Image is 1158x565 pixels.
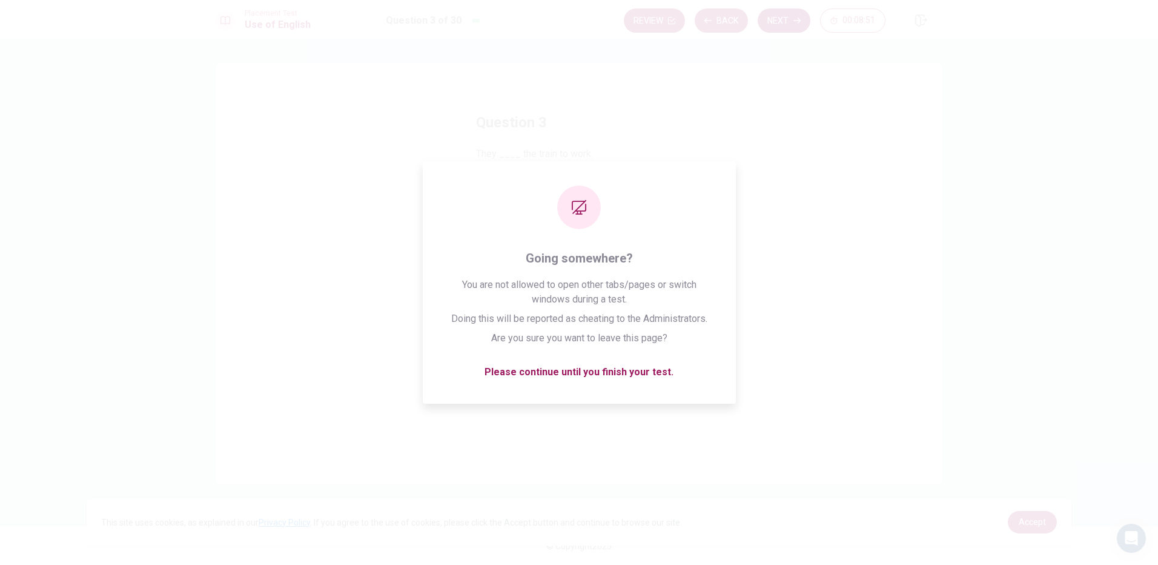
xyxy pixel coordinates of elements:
[820,8,885,33] button: 00:08:51
[758,8,810,33] button: Next
[1117,524,1146,553] div: Open Intercom Messenger
[481,226,501,246] div: B
[386,13,462,28] h1: Question 3 of 30
[546,541,612,551] span: © Copyright 2025
[695,8,748,33] button: Back
[476,147,682,161] span: They ____ the train to work.
[476,181,682,211] button: Awrite
[506,309,526,323] span: jump
[476,221,682,251] button: Btake
[476,301,682,331] button: Djump
[476,261,682,291] button: Csing
[87,499,1071,546] div: cookieconsent
[624,8,685,33] button: Review
[506,229,524,243] span: take
[101,518,682,527] span: This site uses cookies, as explained in our . If you agree to the use of cookies, please click th...
[842,16,875,25] span: 00:08:51
[481,306,501,326] div: D
[259,518,310,527] a: Privacy Policy
[506,189,527,203] span: write
[245,9,311,18] span: Placement Test
[481,186,501,206] div: A
[1008,511,1057,533] a: dismiss cookie message
[476,113,682,132] h4: Question 3
[481,266,501,286] div: C
[506,269,524,283] span: sing
[245,18,311,32] h1: Use of English
[1019,517,1046,527] span: Accept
